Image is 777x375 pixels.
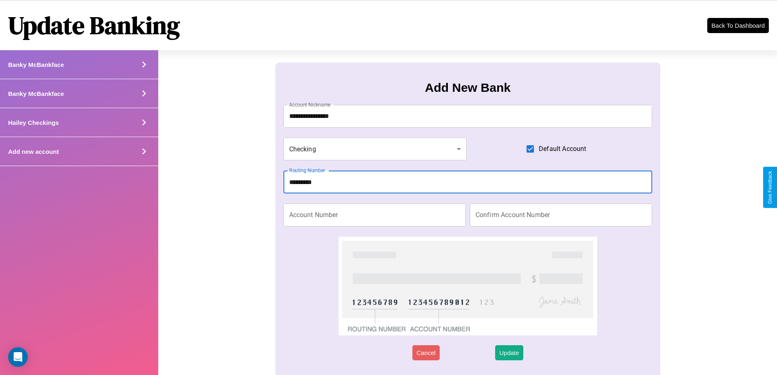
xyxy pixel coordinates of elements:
[8,9,180,42] h1: Update Banking
[8,148,59,155] h4: Add new account
[289,101,331,108] label: Account Nickname
[767,171,773,204] div: Give Feedback
[339,237,597,335] img: check
[8,90,64,97] h4: Banky McBankface
[412,345,440,360] button: Cancel
[283,138,467,160] div: Checking
[8,119,59,126] h4: Hailey Checkings
[8,347,28,367] div: Open Intercom Messenger
[289,167,325,174] label: Routing Number
[8,61,64,68] h4: Banky McBankface
[495,345,523,360] button: Update
[539,144,586,154] span: Default Account
[707,18,769,33] button: Back To Dashboard
[425,81,511,95] h3: Add New Bank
